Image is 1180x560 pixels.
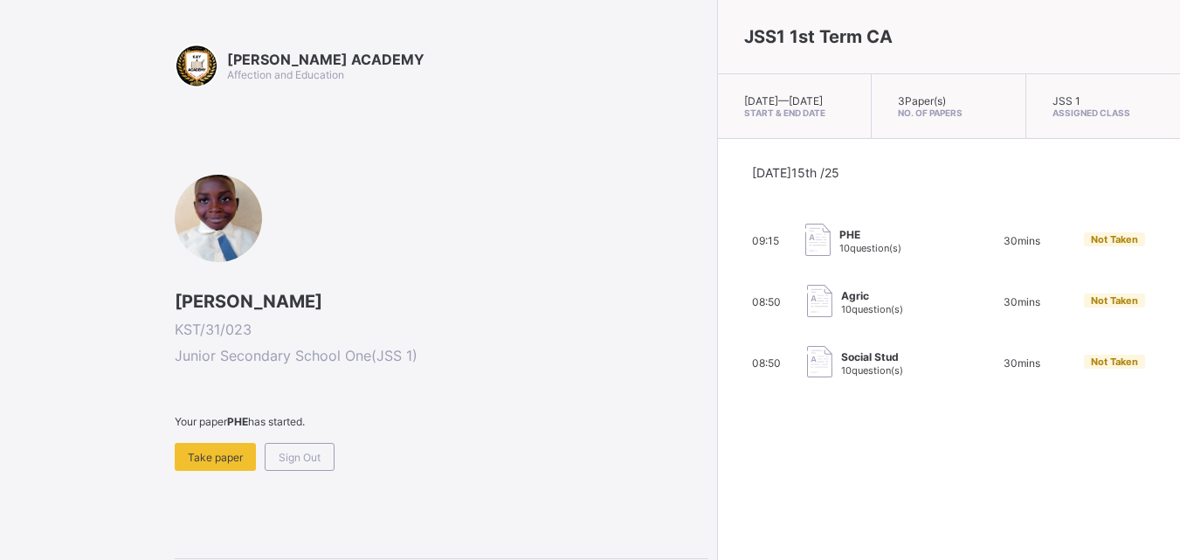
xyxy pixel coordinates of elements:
[841,303,903,315] span: 10 question(s)
[841,364,903,377] span: 10 question(s)
[1004,234,1040,247] span: 30 mins
[898,94,946,107] span: 3 Paper(s)
[841,289,903,302] span: Agric
[805,224,831,256] img: take_paper.cd97e1aca70de81545fe8e300f84619e.svg
[1091,233,1138,245] span: Not Taken
[175,415,708,428] span: Your paper has started.
[841,350,903,363] span: Social Stud
[1052,107,1154,118] span: Assigned Class
[227,51,424,68] span: [PERSON_NAME] ACADEMY
[1052,94,1080,107] span: JSS 1
[752,356,781,370] span: 08:50
[1091,294,1138,307] span: Not Taken
[1004,356,1040,370] span: 30 mins
[175,347,708,364] span: Junior Secondary School One ( JSS 1 )
[175,321,708,338] span: KST/31/023
[227,68,344,81] span: Affection and Education
[752,165,839,180] span: [DATE] 15th /25
[744,94,823,107] span: [DATE] — [DATE]
[744,107,845,118] span: Start & End Date
[807,346,832,378] img: take_paper.cd97e1aca70de81545fe8e300f84619e.svg
[839,228,901,241] span: PHE
[752,234,779,247] span: 09:15
[839,242,901,254] span: 10 question(s)
[279,451,321,464] span: Sign Out
[807,285,832,317] img: take_paper.cd97e1aca70de81545fe8e300f84619e.svg
[752,295,781,308] span: 08:50
[188,451,243,464] span: Take paper
[1004,295,1040,308] span: 30 mins
[227,415,248,428] b: PHE
[175,291,708,312] span: [PERSON_NAME]
[898,107,998,118] span: No. of Papers
[1091,356,1138,368] span: Not Taken
[744,26,893,47] span: JSS1 1st Term CA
